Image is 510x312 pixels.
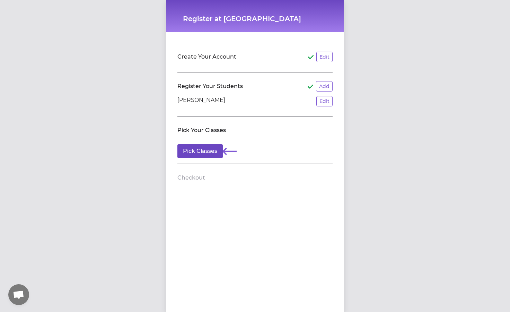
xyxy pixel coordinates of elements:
[177,53,236,61] h2: Create Your Account
[316,96,333,106] button: Edit
[8,284,29,305] div: Open chat
[183,14,327,24] h1: Register at [GEOGRAPHIC_DATA]
[177,144,223,158] button: Pick Classes
[177,126,226,135] h2: Pick Your Classes
[316,52,333,62] button: Edit
[177,96,225,106] p: [PERSON_NAME]
[316,81,333,92] button: Add
[177,174,205,182] h2: Checkout
[177,82,243,90] h2: Register Your Students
